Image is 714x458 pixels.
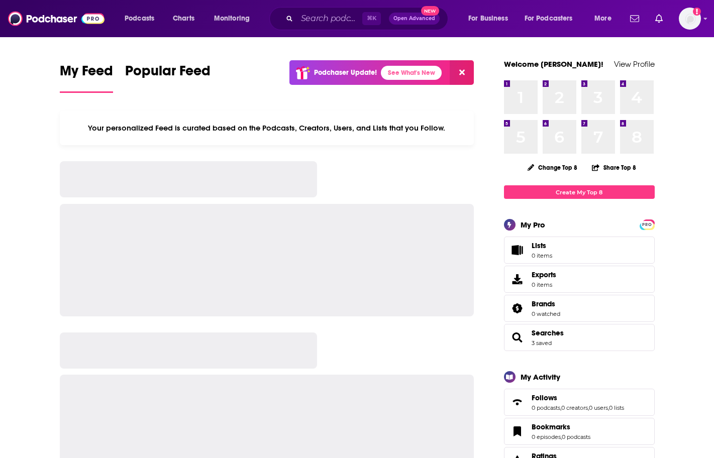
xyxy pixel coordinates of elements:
[504,237,655,264] a: Lists
[507,330,528,345] a: Searches
[532,299,555,308] span: Brands
[679,8,701,30] button: Show profile menu
[614,59,655,69] a: View Profile
[532,393,557,402] span: Follows
[504,59,603,69] a: Welcome [PERSON_NAME]!
[594,12,611,26] span: More
[507,395,528,409] a: Follows
[60,62,113,93] a: My Feed
[532,310,560,317] a: 0 watched
[207,11,263,27] button: open menu
[468,12,508,26] span: For Business
[504,295,655,322] span: Brands
[507,424,528,438] a: Bookmarks
[522,161,584,174] button: Change Top 8
[8,9,105,28] img: Podchaser - Follow, Share and Rate Podcasts
[504,185,655,199] a: Create My Top 8
[173,12,194,26] span: Charts
[532,422,570,431] span: Bookmarks
[591,158,637,177] button: Share Top 8
[589,404,608,411] a: 0 users
[118,11,167,27] button: open menu
[532,404,560,411] a: 0 podcasts
[651,10,667,27] a: Show notifications dropdown
[588,404,589,411] span: ,
[279,7,458,30] div: Search podcasts, credits, & more...
[561,433,562,440] span: ,
[532,281,556,288] span: 0 items
[314,68,377,77] p: Podchaser Update!
[562,433,590,440] a: 0 podcasts
[507,272,528,286] span: Exports
[125,12,154,26] span: Podcasts
[166,11,200,27] a: Charts
[626,10,643,27] a: Show notifications dropdown
[532,393,624,402] a: Follows
[421,6,439,16] span: New
[60,111,474,145] div: Your personalized Feed is curated based on the Podcasts, Creators, Users, and Lists that you Follow.
[389,13,440,25] button: Open AdvancedNew
[507,301,528,315] a: Brands
[641,220,653,228] a: PRO
[297,11,362,27] input: Search podcasts, credits, & more...
[125,62,211,85] span: Popular Feed
[381,66,442,80] a: See What's New
[679,8,701,30] span: Logged in as LaurenOlvera101
[393,16,435,21] span: Open Advanced
[518,11,587,27] button: open menu
[214,12,250,26] span: Monitoring
[125,62,211,93] a: Popular Feed
[608,404,609,411] span: ,
[532,422,590,431] a: Bookmarks
[560,404,561,411] span: ,
[532,270,556,279] span: Exports
[504,324,655,351] span: Searches
[362,12,381,25] span: ⌘ K
[609,404,624,411] a: 0 lists
[461,11,521,27] button: open menu
[679,8,701,30] img: User Profile
[532,241,552,250] span: Lists
[504,266,655,293] a: Exports
[525,12,573,26] span: For Podcasters
[693,8,701,16] svg: Add a profile image
[521,220,545,230] div: My Pro
[532,433,561,440] a: 0 episodes
[532,252,552,259] span: 0 items
[504,418,655,445] span: Bookmarks
[521,372,560,382] div: My Activity
[532,339,552,347] a: 3 saved
[532,241,546,250] span: Lists
[504,389,655,416] span: Follows
[532,328,564,337] a: Searches
[641,221,653,228] span: PRO
[561,404,588,411] a: 0 creators
[507,243,528,257] span: Lists
[60,62,113,85] span: My Feed
[532,299,560,308] a: Brands
[587,11,624,27] button: open menu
